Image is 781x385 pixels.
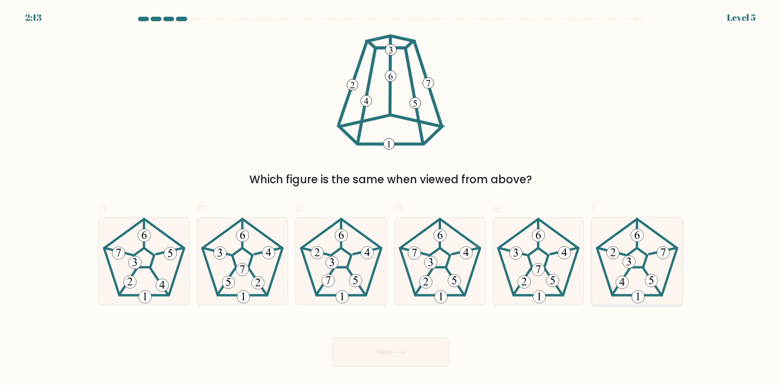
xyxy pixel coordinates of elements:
button: Next [332,338,449,366]
span: a. [98,199,109,217]
span: b. [197,199,208,217]
span: f. [591,199,597,217]
span: e. [493,199,503,217]
div: 2:13 [25,11,41,24]
span: c. [295,199,305,217]
span: d. [394,199,405,217]
div: Level 5 [727,11,756,24]
div: Which figure is the same when viewed from above? [104,172,677,188]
